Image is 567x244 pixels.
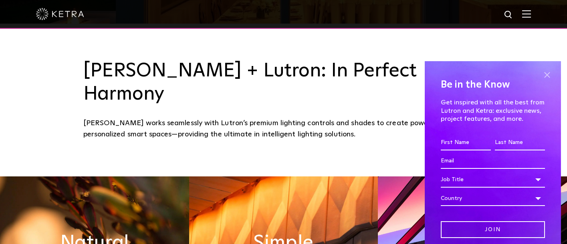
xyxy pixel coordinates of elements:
[36,8,84,20] img: ketra-logo-2019-white
[441,154,545,169] input: Email
[522,10,531,18] img: Hamburger%20Nav.svg
[495,135,545,150] input: Last Name
[441,191,545,206] div: Country
[441,77,545,92] h4: Be in the Know
[441,98,545,123] p: Get inspired with all the best from Lutron and Ketra: exclusive news, project features, and more.
[441,221,545,238] input: Join
[83,118,484,140] div: [PERSON_NAME] works seamlessly with Lutron’s premium lighting controls and shades to create power...
[441,172,545,187] div: Job Title
[441,135,491,150] input: First Name
[83,60,484,106] h3: [PERSON_NAME] + Lutron: In Perfect Harmony
[504,10,514,20] img: search icon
